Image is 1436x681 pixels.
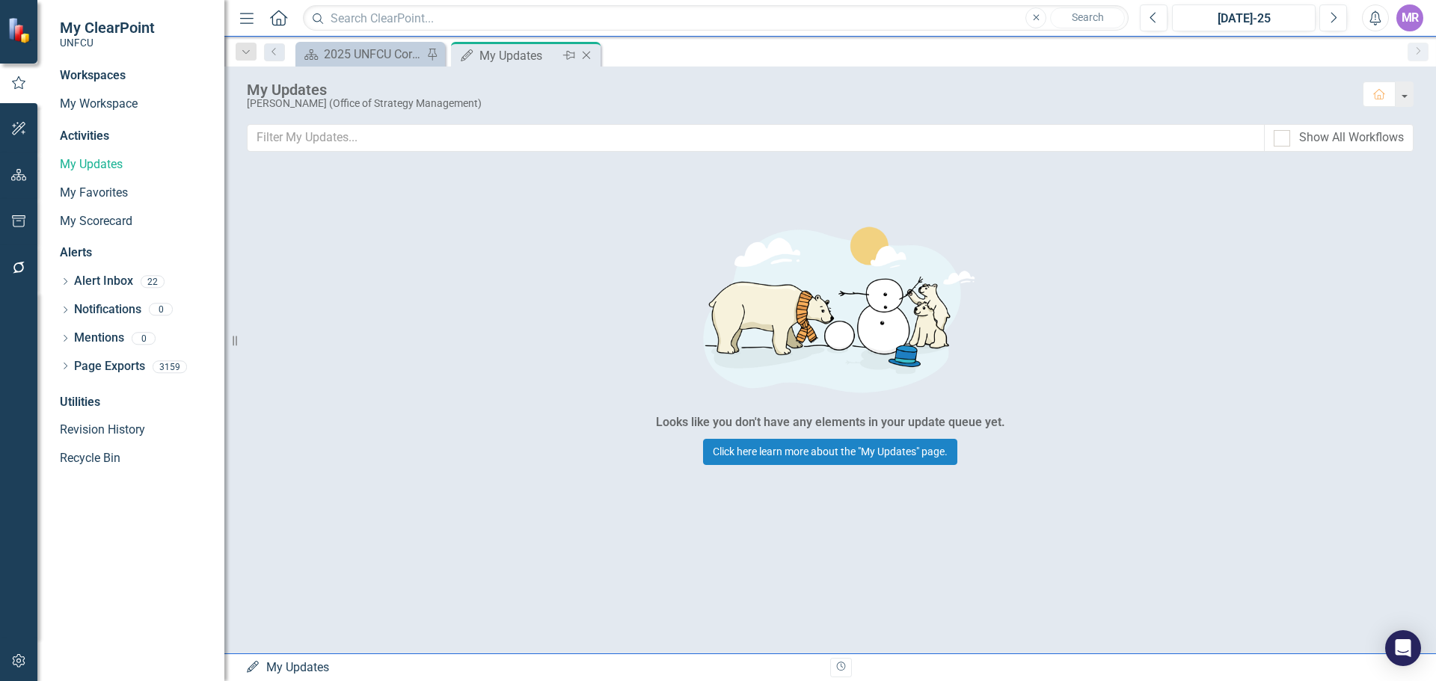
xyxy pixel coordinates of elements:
a: My Scorecard [60,213,209,230]
button: Search [1050,7,1125,28]
button: MR [1396,4,1423,31]
div: Workspaces [60,67,126,84]
img: Getting started [606,206,1055,411]
a: 2025 UNFCU Corporate Balanced Scorecard [299,45,423,64]
a: Page Exports [74,358,145,375]
div: Activities [60,128,209,145]
img: ClearPoint Strategy [7,17,34,43]
div: Looks like you don't have any elements in your update queue yet. [656,414,1005,431]
div: My Updates [479,46,559,65]
span: My ClearPoint [60,19,155,37]
a: My Favorites [60,185,209,202]
span: Search [1072,11,1104,23]
div: Show All Workflows [1299,129,1404,147]
div: 2025 UNFCU Corporate Balanced Scorecard [324,45,423,64]
a: Alert Inbox [74,273,133,290]
a: Recycle Bin [60,450,209,467]
div: Utilities [60,394,209,411]
input: Search ClearPoint... [303,5,1129,31]
button: [DATE]-25 [1172,4,1316,31]
div: [DATE]-25 [1177,10,1310,28]
a: Notifications [74,301,141,318]
div: My Updates [245,659,819,677]
div: 22 [141,275,165,288]
div: My Updates [247,81,1348,98]
div: 3159 [153,360,187,373]
a: My Updates [60,156,209,173]
a: My Workspace [60,96,209,113]
div: 0 [149,303,173,316]
div: 0 [132,332,156,345]
a: Mentions [74,330,124,347]
a: Click here learn more about the "My Updates" page. [703,439,957,465]
div: Open Intercom Messenger [1385,630,1421,666]
div: [PERSON_NAME] (Office of Strategy Management) [247,98,1348,109]
input: Filter My Updates... [247,124,1265,152]
a: Revision History [60,422,209,439]
small: UNFCU [60,37,155,49]
div: Alerts [60,244,209,262]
